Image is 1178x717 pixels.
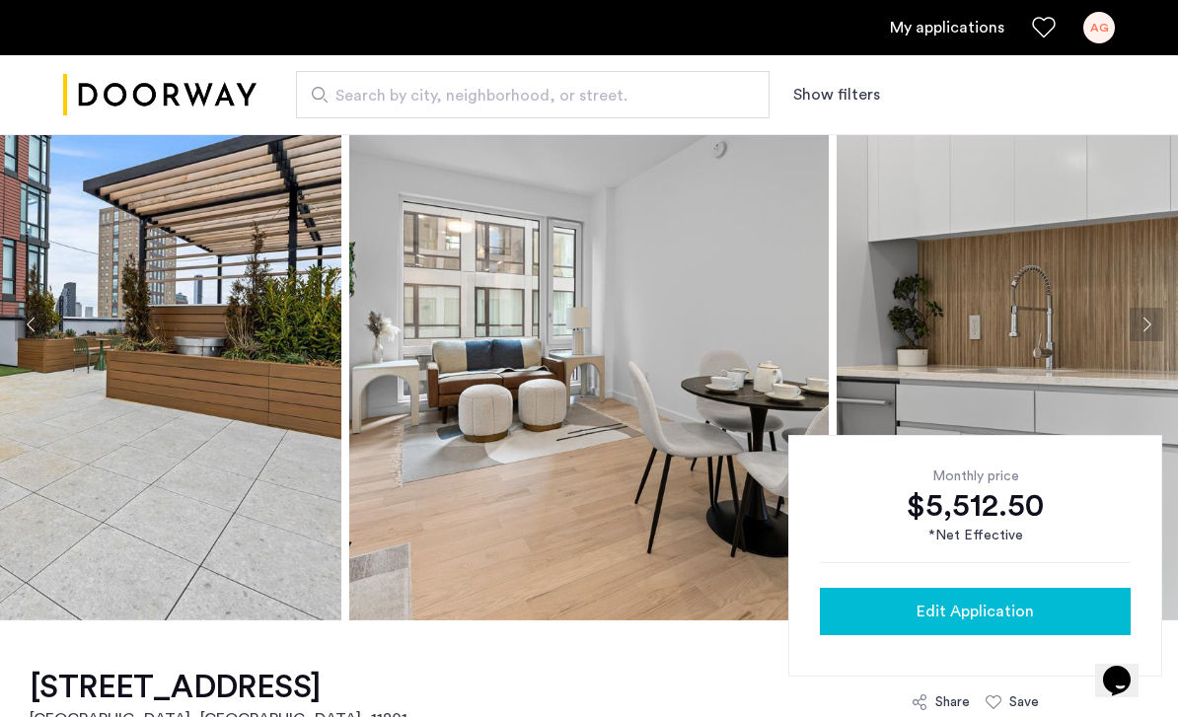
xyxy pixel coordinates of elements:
button: Show or hide filters [793,83,880,107]
div: Monthly price [820,466,1131,486]
img: apartment [349,29,829,620]
a: My application [890,16,1004,39]
span: Edit Application [917,600,1034,623]
button: Previous apartment [15,308,48,341]
div: Share [935,692,970,712]
a: Cazamio logo [63,58,257,132]
iframe: chat widget [1095,638,1158,697]
button: button [820,588,1131,635]
button: Next apartment [1130,308,1163,341]
a: Favorites [1032,16,1056,39]
div: *Net Effective [820,526,1131,546]
div: AG [1083,12,1115,43]
h1: [STREET_ADDRESS] [30,668,407,707]
input: Apartment Search [296,71,770,118]
img: logo [63,58,257,132]
span: Search by city, neighborhood, or street. [335,84,714,108]
div: $5,512.50 [820,486,1131,526]
div: Save [1009,692,1039,712]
